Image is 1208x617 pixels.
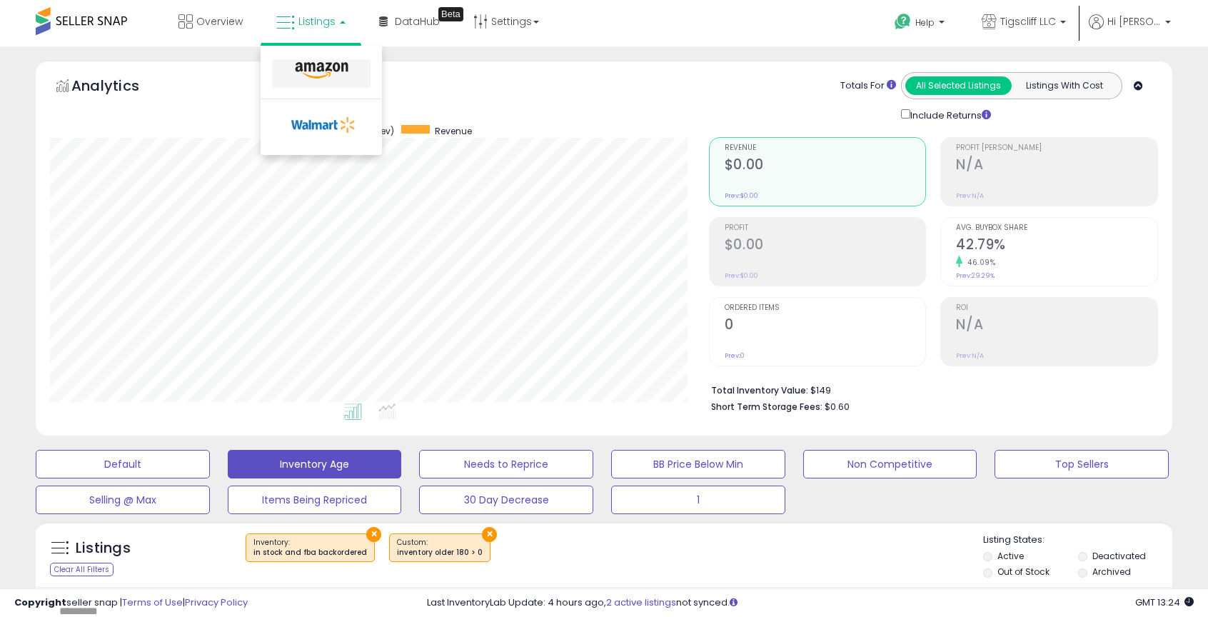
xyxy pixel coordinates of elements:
h2: 42.79% [956,236,1157,256]
button: 30 Day Decrease [419,486,593,514]
button: × [482,527,497,542]
h2: N/A [956,156,1157,176]
small: Prev: 0 [725,351,745,360]
button: Needs to Reprice [419,450,593,478]
button: Items Being Repriced [228,486,402,514]
span: DataHub [395,14,440,29]
h2: 0 [725,316,926,336]
span: Revenue [435,125,472,137]
div: inventory older 180 > 0 [397,548,483,558]
span: $0.60 [825,400,850,413]
label: Archived [1092,566,1131,578]
h2: N/A [956,316,1157,336]
span: Tigscliff LLC [1000,14,1056,29]
a: Help [883,2,959,46]
label: Deactivated [1092,550,1146,562]
button: Top Sellers [995,450,1169,478]
h5: Analytics [71,76,167,99]
small: Prev: 29.29% [956,271,995,280]
span: Ordered Items [725,304,926,312]
button: × [366,527,381,542]
button: Default [36,450,210,478]
div: Tooltip anchor [438,7,463,21]
h5: Listings [76,538,131,558]
div: seller snap | | [14,596,248,610]
div: in stock and fba backordered [253,548,367,558]
i: Get Help [894,13,912,31]
div: Last InventoryLab Update: 4 hours ago, not synced. [427,596,1194,610]
label: Out of Stock [997,566,1050,578]
span: Profit [725,224,926,232]
span: Avg. Buybox Share [956,224,1157,232]
small: Prev: N/A [956,191,984,200]
h2: $0.00 [725,236,926,256]
strong: Copyright [14,596,66,609]
p: Listing States: [983,533,1172,547]
button: BB Price Below Min [611,450,785,478]
span: Custom: [397,537,483,558]
button: All Selected Listings [905,76,1012,95]
button: Selling @ Max [36,486,210,514]
div: Include Returns [890,106,1008,123]
div: Clear All Filters [50,563,114,576]
small: Prev: $0.00 [725,191,758,200]
span: Inventory : [253,537,367,558]
span: 2025-08-12 13:24 GMT [1135,596,1194,609]
div: Totals For [840,79,896,93]
small: Prev: N/A [956,351,984,360]
span: Profit [PERSON_NAME] [956,144,1157,152]
b: Short Term Storage Fees: [711,401,822,413]
b: Total Inventory Value: [711,384,808,396]
button: Listings With Cost [1011,76,1117,95]
label: Active [997,550,1024,562]
h2: $0.00 [725,156,926,176]
span: Hi [PERSON_NAME] [1107,14,1161,29]
li: $149 [711,381,1147,398]
a: Hi [PERSON_NAME] [1089,14,1171,46]
span: Listings [298,14,336,29]
a: Terms of Use [122,596,183,609]
button: 1 [611,486,785,514]
button: Non Competitive [803,450,977,478]
span: Revenue [725,144,926,152]
a: 2 active listings [606,596,676,609]
span: Overview [196,14,243,29]
small: Prev: $0.00 [725,271,758,280]
small: 46.09% [962,257,995,268]
a: Privacy Policy [185,596,248,609]
button: Inventory Age [228,450,402,478]
span: Help [915,16,935,29]
span: ROI [956,304,1157,312]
